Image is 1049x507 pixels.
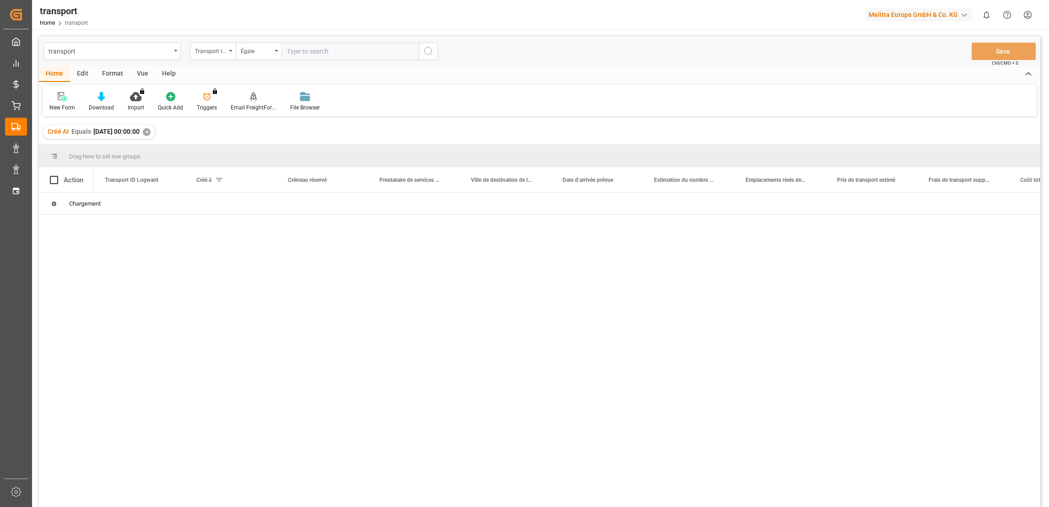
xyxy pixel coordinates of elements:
[69,153,141,160] span: Drag here to set row groups
[837,177,895,183] span: Prix de transport estimé
[155,66,183,82] div: Help
[241,45,272,55] div: Égale
[281,43,419,60] input: Type to search
[143,128,151,136] div: ✕
[231,104,276,112] div: Email FreightForwarders
[195,45,226,55] div: Transport ID Logward
[39,66,70,82] div: Home
[746,177,807,183] span: Emplacements réels des palettes
[105,177,158,183] span: Transport ID Logward
[379,177,441,183] span: Prestataire de services de transport
[93,128,140,135] span: [DATE] 00:00:00
[869,10,958,20] font: Melitta Europa GmbH & Co. KG
[471,177,532,183] span: Ville de destination de livraison
[95,66,130,82] div: Format
[865,6,976,23] button: Melitta Europa GmbH & Co. KG
[972,43,1036,60] button: Save
[992,60,1018,66] span: Ctrl/CMD + S
[562,177,613,183] span: Date d’arrivée prévue
[89,104,114,112] div: Download
[976,5,997,25] button: show 0 new notifications
[419,43,438,60] button: search button
[190,43,236,60] button: Ouvrir le menu
[290,104,320,112] div: File Browser
[48,128,69,135] span: Créé At
[236,43,281,60] button: Ouvrir le menu
[158,104,183,112] div: Quick Add
[196,177,211,183] span: Créé à
[654,177,715,183] span: Estimation du nombre de places de palettes
[40,20,55,26] a: Home
[70,66,95,82] div: Edit
[69,200,101,207] span: Chargement
[43,43,181,60] button: Ouvrir le menu
[40,4,88,18] div: transport
[64,176,83,184] div: Action
[49,45,171,56] div: transport
[71,128,91,135] span: Equals
[49,104,75,112] div: New Form
[997,5,1017,25] button: Help Center
[929,177,990,183] span: Frais de transport supplémentaires
[288,177,327,183] span: Créneau réservé
[130,66,155,82] div: Vue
